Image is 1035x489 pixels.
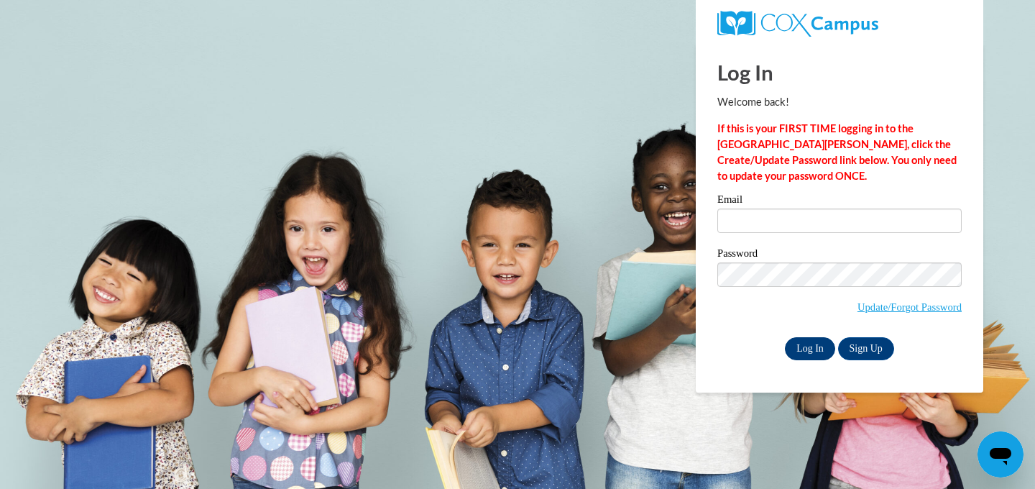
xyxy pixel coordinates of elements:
[838,337,894,360] a: Sign Up
[717,122,957,182] strong: If this is your FIRST TIME logging in to the [GEOGRAPHIC_DATA][PERSON_NAME], click the Create/Upd...
[717,94,962,110] p: Welcome back!
[717,194,962,209] label: Email
[717,11,878,37] img: COX Campus
[857,301,962,313] a: Update/Forgot Password
[717,11,962,37] a: COX Campus
[977,431,1023,477] iframe: Button to launch messaging window
[717,58,962,87] h1: Log In
[785,337,835,360] input: Log In
[717,248,962,262] label: Password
